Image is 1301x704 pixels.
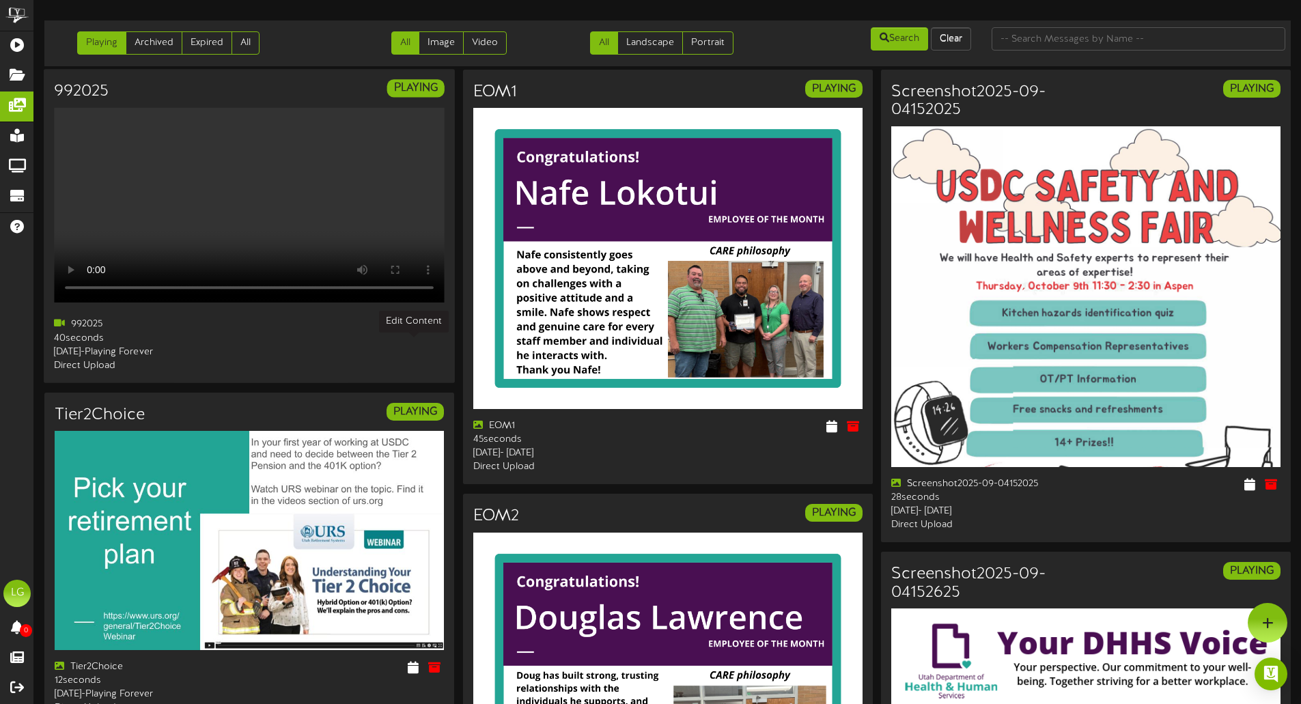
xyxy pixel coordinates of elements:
[55,660,239,674] div: Tier2Choice
[126,31,182,55] a: Archived
[54,346,239,359] div: [DATE] - Playing Forever
[590,31,618,55] a: All
[891,505,1076,518] div: [DATE] - [DATE]
[54,83,109,100] h3: 992025
[182,31,232,55] a: Expired
[54,108,445,303] video: Your browser does not support HTML5 video.
[617,31,683,55] a: Landscape
[391,31,419,55] a: All
[891,565,1076,602] h3: Screenshot2025-09-04152625
[473,507,519,525] h3: EOM2
[473,108,863,408] img: 90efe42d-e59e-4def-985d-d9387825c464.png
[1230,565,1274,577] strong: PLAYING
[77,31,126,55] a: Playing
[473,447,658,460] div: [DATE] - [DATE]
[54,318,239,332] div: 992025
[871,27,928,51] button: Search
[55,674,239,688] div: 12 seconds
[54,359,239,373] div: Direct Upload
[473,419,658,433] div: EOM1
[473,83,517,101] h3: EOM1
[54,332,239,346] div: 40 seconds
[682,31,733,55] a: Portrait
[393,406,437,418] strong: PLAYING
[891,477,1076,491] div: Screenshot2025-09-04152025
[419,31,464,55] a: Image
[394,82,438,94] strong: PLAYING
[473,433,658,447] div: 45 seconds
[891,491,1076,505] div: 28 seconds
[20,624,32,637] span: 0
[55,688,239,701] div: [DATE] - Playing Forever
[473,460,658,474] div: Direct Upload
[992,27,1285,51] input: -- Search Messages by Name --
[1230,83,1274,95] strong: PLAYING
[812,507,856,519] strong: PLAYING
[55,406,145,424] h3: Tier2Choice
[3,580,31,607] div: LG
[891,126,1281,467] img: 523595fa-3ed3-43c5-9450-cd614a2fd9be.png
[891,83,1076,119] h3: Screenshot2025-09-04152025
[1255,658,1287,690] div: Open Intercom Messenger
[463,31,507,55] a: Video
[891,518,1076,532] div: Direct Upload
[232,31,260,55] a: All
[55,431,444,650] img: c6f82785-9cc7-455b-89f6-5f036a5a1dd2.jpg
[931,27,971,51] button: Clear
[812,83,856,95] strong: PLAYING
